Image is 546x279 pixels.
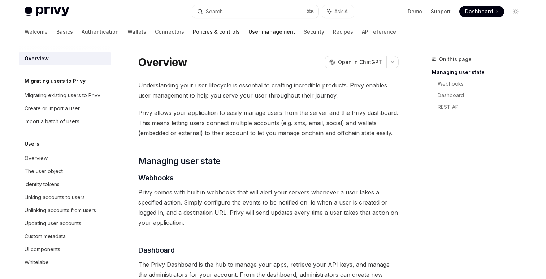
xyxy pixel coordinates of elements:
[138,173,173,183] span: Webhooks
[362,23,396,40] a: API reference
[19,52,111,65] a: Overview
[138,187,399,228] span: Privy comes with built in webhooks that will alert your servers whenever a user takes a specified...
[192,5,318,18] button: Search...⌘K
[19,102,111,115] a: Create or import a user
[25,245,60,254] div: UI components
[307,9,314,14] span: ⌘ K
[439,55,472,64] span: On this page
[322,5,354,18] button: Ask AI
[193,23,240,40] a: Policies & controls
[25,139,39,148] h5: Users
[19,230,111,243] a: Custom metadata
[25,258,50,267] div: Whitelabel
[138,108,399,138] span: Privy allows your application to easily manage users from the server and the Privy dashboard. Thi...
[19,165,111,178] a: The user object
[138,80,399,100] span: Understanding your user lifecycle is essential to crafting incredible products. Privy enables use...
[19,152,111,165] a: Overview
[25,232,66,241] div: Custom metadata
[459,6,504,17] a: Dashboard
[325,56,386,68] button: Open in ChatGPT
[25,193,85,202] div: Linking accounts to users
[25,206,96,215] div: Unlinking accounts from users
[25,219,81,228] div: Updating user accounts
[248,23,295,40] a: User management
[19,204,111,217] a: Unlinking accounts from users
[431,8,451,15] a: Support
[127,23,146,40] a: Wallets
[438,90,527,101] a: Dashboard
[138,245,175,255] span: Dashboard
[206,7,226,16] div: Search...
[510,6,521,17] button: Toggle dark mode
[25,77,86,85] h5: Migrating users to Privy
[334,8,349,15] span: Ask AI
[25,104,80,113] div: Create or import a user
[25,54,49,63] div: Overview
[438,101,527,113] a: REST API
[338,59,382,66] span: Open in ChatGPT
[19,89,111,102] a: Migrating existing users to Privy
[82,23,119,40] a: Authentication
[19,243,111,256] a: UI components
[304,23,324,40] a: Security
[19,178,111,191] a: Identity tokens
[56,23,73,40] a: Basics
[19,115,111,128] a: Import a batch of users
[25,180,60,189] div: Identity tokens
[432,66,527,78] a: Managing user state
[19,256,111,269] a: Whitelabel
[138,56,187,69] h1: Overview
[333,23,353,40] a: Recipes
[25,7,69,17] img: light logo
[25,91,100,100] div: Migrating existing users to Privy
[465,8,493,15] span: Dashboard
[25,167,63,176] div: The user object
[25,154,48,163] div: Overview
[25,23,48,40] a: Welcome
[19,191,111,204] a: Linking accounts to users
[138,155,221,167] span: Managing user state
[155,23,184,40] a: Connectors
[408,8,422,15] a: Demo
[19,217,111,230] a: Updating user accounts
[25,117,79,126] div: Import a batch of users
[438,78,527,90] a: Webhooks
